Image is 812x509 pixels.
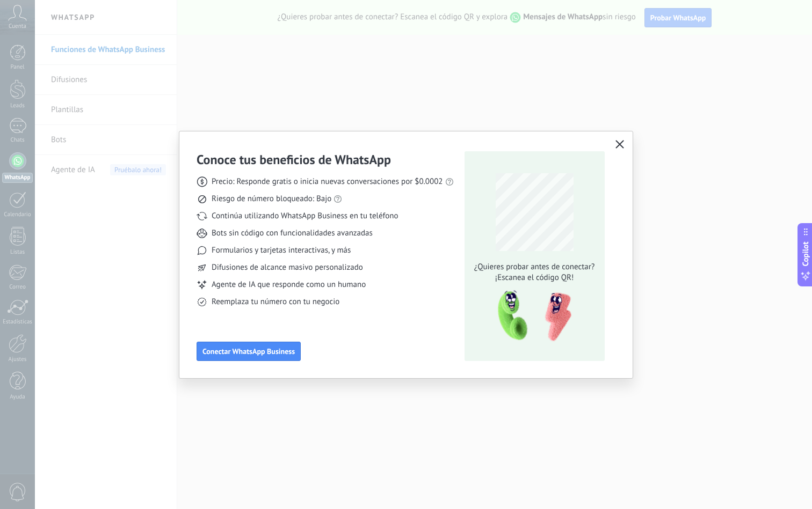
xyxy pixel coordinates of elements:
span: Conectar WhatsApp Business [202,348,295,355]
img: qr-pic-1x.png [489,287,574,345]
span: Formularios y tarjetas interactivas, y más [212,245,351,256]
span: ¿Quieres probar antes de conectar? [471,262,598,272]
h3: Conoce tus beneficios de WhatsApp [197,151,391,168]
button: Conectar WhatsApp Business [197,342,301,361]
span: Copilot [800,241,811,266]
span: Precio: Responde gratis o inicia nuevas conversaciones por $0.0002 [212,176,443,187]
span: Bots sin código con funcionalidades avanzadas [212,228,373,239]
span: Riesgo de número bloqueado: Bajo [212,194,331,204]
span: Reemplaza tu número con tu negocio [212,297,339,307]
span: Agente de IA que responde como un humano [212,279,366,290]
span: Continúa utilizando WhatsApp Business en tu teléfono [212,211,398,222]
span: Difusiones de alcance masivo personalizado [212,262,363,273]
span: ¡Escanea el código QR! [471,272,598,283]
